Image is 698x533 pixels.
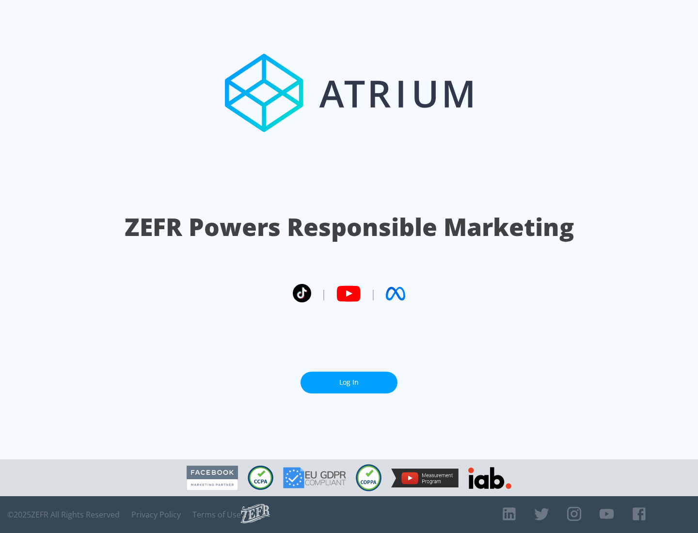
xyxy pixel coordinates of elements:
h1: ZEFR Powers Responsible Marketing [125,210,574,244]
img: COPPA Compliant [356,464,381,491]
a: Terms of Use [192,510,241,519]
img: YouTube Measurement Program [391,469,459,487]
img: Facebook Marketing Partner [187,466,238,490]
img: GDPR Compliant [283,467,346,488]
span: | [370,286,376,301]
span: © 2025 ZEFR All Rights Reserved [7,510,120,519]
a: Privacy Policy [131,510,181,519]
a: Log In [301,372,397,393]
span: | [321,286,327,301]
img: CCPA Compliant [248,466,273,490]
img: IAB [468,467,511,489]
